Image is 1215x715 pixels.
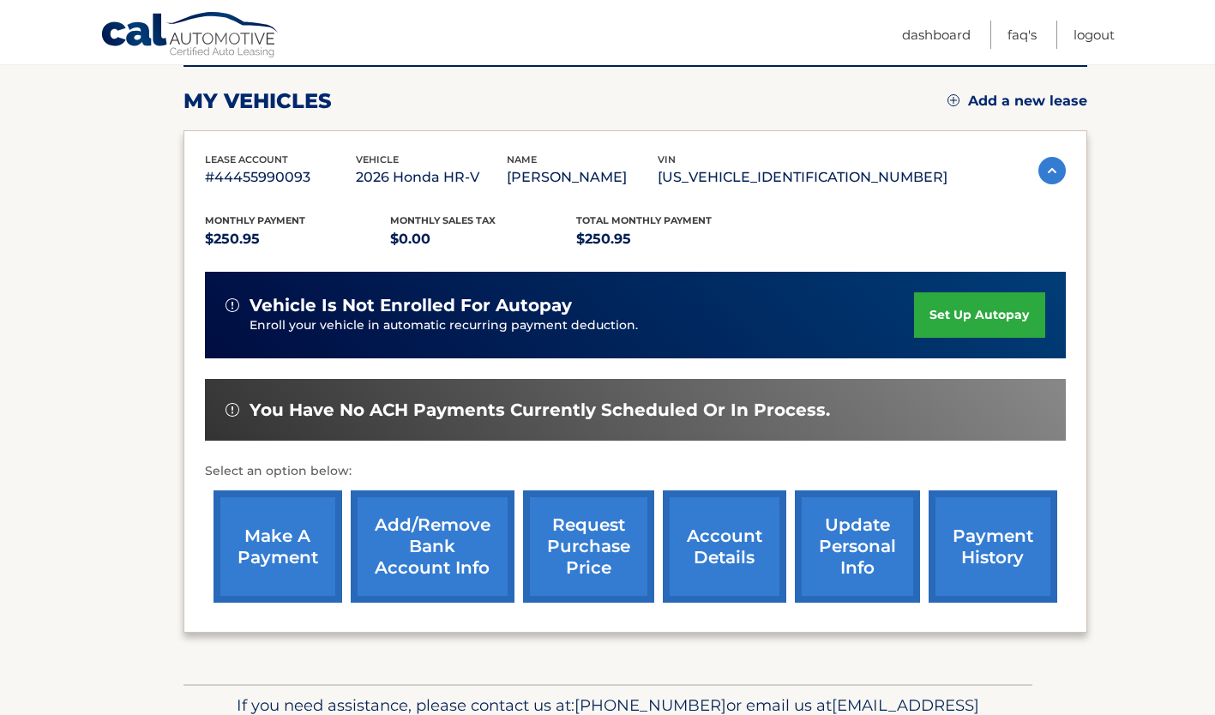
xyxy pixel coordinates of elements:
[390,227,576,251] p: $0.00
[390,214,496,226] span: Monthly sales Tax
[205,214,305,226] span: Monthly Payment
[663,490,786,603] a: account details
[205,165,356,189] p: #44455990093
[250,295,572,316] span: vehicle is not enrolled for autopay
[947,93,1087,110] a: Add a new lease
[214,490,342,603] a: make a payment
[658,153,676,165] span: vin
[1038,157,1066,184] img: accordion-active.svg
[356,165,507,189] p: 2026 Honda HR-V
[226,403,239,417] img: alert-white.svg
[658,165,947,189] p: [US_VEHICLE_IDENTIFICATION_NUMBER]
[914,292,1044,338] a: set up autopay
[226,298,239,312] img: alert-white.svg
[574,695,726,715] span: [PHONE_NUMBER]
[250,400,830,421] span: You have no ACH payments currently scheduled or in process.
[507,153,537,165] span: name
[356,153,399,165] span: vehicle
[507,165,658,189] p: [PERSON_NAME]
[183,88,332,114] h2: my vehicles
[1074,21,1115,49] a: Logout
[795,490,920,603] a: update personal info
[902,21,971,49] a: Dashboard
[1007,21,1037,49] a: FAQ's
[523,490,654,603] a: request purchase price
[576,214,712,226] span: Total Monthly Payment
[205,227,391,251] p: $250.95
[576,227,762,251] p: $250.95
[351,490,514,603] a: Add/Remove bank account info
[947,94,959,106] img: add.svg
[100,11,280,61] a: Cal Automotive
[929,490,1057,603] a: payment history
[205,461,1066,482] p: Select an option below:
[250,316,915,335] p: Enroll your vehicle in automatic recurring payment deduction.
[205,153,288,165] span: lease account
